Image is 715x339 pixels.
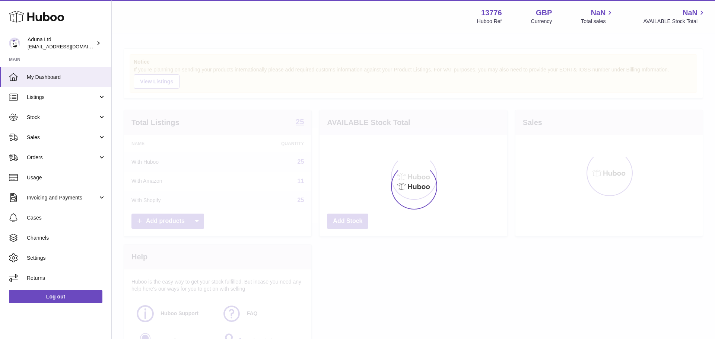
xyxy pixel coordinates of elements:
[581,8,614,25] a: NaN Total sales
[591,8,606,18] span: NaN
[27,94,98,101] span: Listings
[643,18,706,25] span: AVAILABLE Stock Total
[27,194,98,201] span: Invoicing and Payments
[28,36,95,50] div: Aduna Ltd
[9,38,20,49] img: internalAdmin-13776@internal.huboo.com
[27,174,106,181] span: Usage
[683,8,697,18] span: NaN
[27,154,98,161] span: Orders
[9,290,102,303] a: Log out
[28,44,109,49] span: [EMAIL_ADDRESS][DOMAIN_NAME]
[643,8,706,25] a: NaN AVAILABLE Stock Total
[27,114,98,121] span: Stock
[581,18,614,25] span: Total sales
[27,234,106,242] span: Channels
[536,8,552,18] strong: GBP
[27,255,106,262] span: Settings
[27,214,106,221] span: Cases
[27,134,98,141] span: Sales
[477,18,502,25] div: Huboo Ref
[27,74,106,81] span: My Dashboard
[481,8,502,18] strong: 13776
[531,18,552,25] div: Currency
[27,275,106,282] span: Returns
